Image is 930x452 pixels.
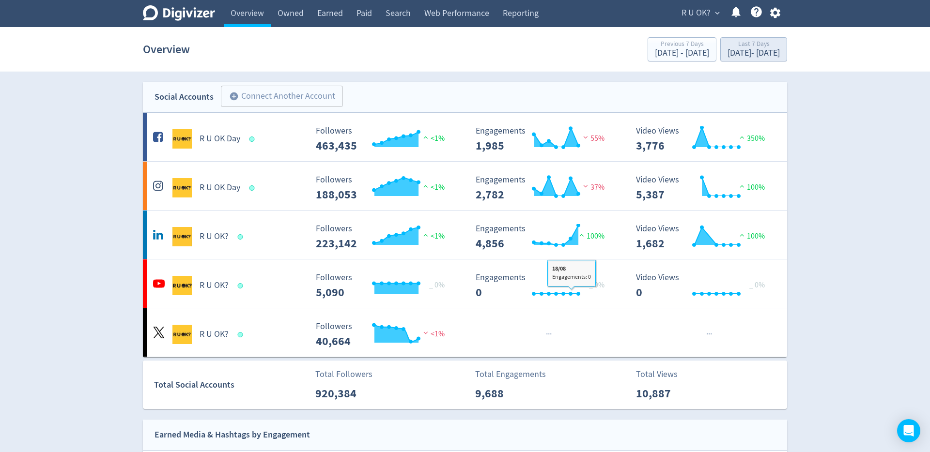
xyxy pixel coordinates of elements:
div: [DATE] - [DATE] [655,49,709,58]
span: 350% [737,134,765,143]
div: Last 7 Days [728,41,780,49]
svg: Followers --- [311,322,456,347]
div: [DATE] - [DATE] [728,49,780,58]
span: 100% [737,182,765,192]
svg: Followers --- [311,273,456,299]
a: Connect Another Account [214,87,343,107]
img: positive-performance.svg [737,231,747,239]
span: <1% [421,329,445,339]
img: R U OK? undefined [172,227,192,246]
img: positive-performance.svg [421,182,431,190]
span: Data last synced: 19 Aug 2025, 7:01pm (AEST) [249,136,258,142]
img: R U OK? undefined [172,276,192,295]
svg: Followers --- [311,175,456,201]
button: Previous 7 Days[DATE] - [DATE] [648,37,716,61]
img: negative-performance.svg [421,329,431,336]
span: _ 0% [429,280,445,290]
svg: Video Views 1,682 [631,224,776,250]
span: R U OK? [682,5,711,21]
svg: Engagements 2,782 [471,175,616,201]
img: positive-performance.svg [577,231,587,239]
div: Previous 7 Days [655,41,709,49]
span: _ 0% [749,280,765,290]
span: _ 0% [589,280,604,290]
span: · [548,328,550,340]
span: Data last synced: 19 Aug 2025, 8:01pm (AEST) [238,283,246,288]
h5: R U OK Day [200,182,240,194]
a: R U OK Day undefinedR U OK Day Followers --- Followers 463,435 <1% Engagements 1,985 Engagements ... [143,113,787,161]
span: Data last synced: 19 Aug 2025, 9:01pm (AEST) [249,185,258,191]
button: R U OK? [678,5,722,21]
span: expand_more [713,9,722,17]
svg: Engagements 0 [471,273,616,299]
a: R U OK Day undefinedR U OK Day Followers --- Followers 188,053 <1% Engagements 2,782 Engagements ... [143,162,787,210]
button: Last 7 Days[DATE]- [DATE] [720,37,787,61]
h1: Overview [143,34,190,65]
img: R U OK Day undefined [172,178,192,197]
svg: Video Views 3,776 [631,126,776,152]
svg: Followers --- [311,224,456,250]
p: Total Views [636,368,692,381]
h5: R U OK? [200,280,229,291]
img: positive-performance.svg [421,134,431,141]
img: negative-performance.svg [581,182,590,190]
span: <1% [421,134,445,143]
img: positive-performance.svg [421,231,431,239]
p: 9,688 [475,385,531,402]
svg: Engagements 1,985 [471,126,616,152]
span: · [546,328,548,340]
button: Connect Another Account [221,86,343,107]
svg: Followers --- [311,126,456,152]
h5: R U OK? [200,329,229,340]
span: 55% [581,134,604,143]
p: Total Followers [315,368,372,381]
h5: R U OK Day [200,133,240,145]
p: 920,384 [315,385,371,402]
img: R U OK? undefined [172,325,192,344]
span: · [708,328,710,340]
img: R U OK Day undefined [172,129,192,149]
img: positive-performance.svg [737,134,747,141]
h5: R U OK? [200,231,229,242]
a: R U OK? undefinedR U OK? Followers --- Followers 223,142 <1% Engagements 4,856 Engagements 4,856 ... [143,211,787,259]
span: add_circle [229,91,239,101]
svg: Engagements 4,856 [471,224,616,250]
div: Earned Media & Hashtags by Engagement [155,428,310,442]
span: Data last synced: 20 Aug 2025, 11:01am (AEST) [238,234,246,240]
span: 37% [581,182,604,192]
p: 10,887 [636,385,692,402]
span: Data last synced: 19 Aug 2025, 3:02pm (AEST) [238,332,246,337]
p: Total Engagements [475,368,546,381]
span: <1% [421,231,445,241]
span: · [550,328,552,340]
img: negative-performance.svg [581,134,590,141]
div: Open Intercom Messenger [897,419,920,442]
span: <1% [421,182,445,192]
a: R U OK? undefinedR U OK? Followers --- _ 0% Followers 5,090 Engagements 0 Engagements 0 _ 0% Vide... [143,259,787,308]
div: Total Social Accounts [154,378,309,392]
div: Social Accounts [155,90,214,104]
span: · [710,328,712,340]
svg: Video Views 0 [631,273,776,299]
img: positive-performance.svg [737,182,747,190]
span: 100% [577,231,604,241]
a: R U OK? undefinedR U OK? Followers --- Followers 40,664 <1%······ [143,308,787,357]
span: 100% [737,231,765,241]
svg: Video Views 5,387 [631,175,776,201]
span: · [706,328,708,340]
